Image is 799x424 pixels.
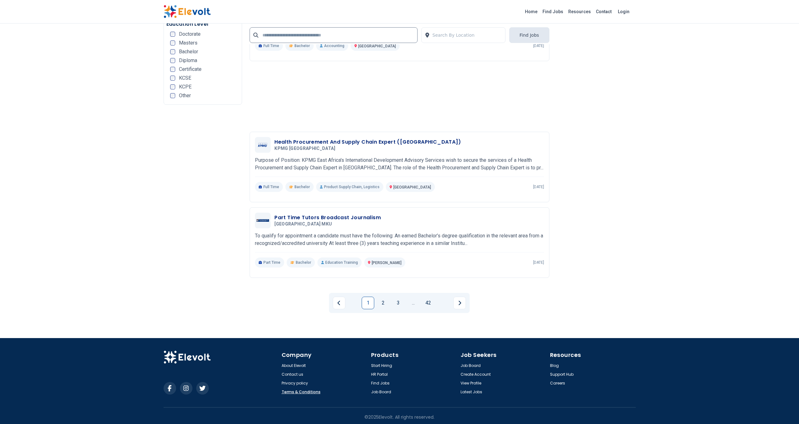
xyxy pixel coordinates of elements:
[372,261,402,265] span: [PERSON_NAME]
[179,76,191,81] span: KCSE
[170,40,175,45] input: Masters
[255,182,283,192] p: Full Time
[393,185,431,189] span: [GEOGRAPHIC_DATA]
[179,93,191,98] span: Other
[358,44,396,48] span: [GEOGRAPHIC_DATA]
[282,372,303,377] a: Contact us
[274,146,335,151] span: KPMG [GEOGRAPHIC_DATA]
[557,105,636,293] iframe: Advertisement
[170,58,175,63] input: Diploma
[593,7,614,17] a: Contact
[317,257,362,268] p: Education Training
[333,297,345,309] a: Previous page
[461,363,481,368] a: Job Board
[533,43,544,48] p: [DATE]
[170,76,175,81] input: KCSE
[255,232,544,247] p: To qualify for appointment a candidate must have the following: An earned Bachelor’s degree quali...
[255,257,284,268] p: Part Time
[179,32,201,37] span: Doctorate
[461,390,482,395] a: Latest Jobs
[255,213,544,268] a: Mount Kenya University MKUPart Time Tutors Broadcast Journalism[GEOGRAPHIC_DATA] MKUTo qualify fo...
[179,40,197,45] span: Masters
[282,381,308,386] a: Privacy policy
[170,49,175,54] input: Bachelor
[166,20,240,28] h5: Education Level
[170,84,175,89] input: KCPE
[274,214,381,221] h3: Part Time Tutors Broadcast Journalism
[164,110,242,298] iframe: Advertisement
[392,297,404,309] a: Page 3
[509,27,549,43] button: Find Jobs
[566,7,593,17] a: Resources
[371,381,390,386] a: Find Jobs
[377,297,389,309] a: Page 2
[461,372,491,377] a: Create Account
[294,43,310,48] span: Bachelor
[255,41,283,51] p: Full Time
[522,7,540,17] a: Home
[550,372,574,377] a: Support Hub
[371,390,391,395] a: Job Board
[362,297,374,309] a: Page 1 is your current page
[316,41,348,51] p: Accounting
[164,351,211,364] img: Elevolt
[461,351,546,359] h4: Job Seekers
[333,297,466,309] ul: Pagination
[179,67,202,72] span: Certificate
[282,390,321,395] a: Terms & Conditions
[371,363,392,368] a: Start Hiring
[282,351,367,359] h4: Company
[255,156,544,172] p: Purpose of Position: KPMG East Africa's International Development Advisory Services wish to secur...
[461,381,481,386] a: View Profile
[274,138,461,146] h3: Health Procurement And Supply Chain Expert ([GEOGRAPHIC_DATA])
[316,182,383,192] p: Product Supply Chain, Logistics
[179,58,197,63] span: Diploma
[274,221,332,227] span: [GEOGRAPHIC_DATA] MKU
[550,363,559,368] a: Blog
[250,71,549,127] iframe: Advertisement
[550,351,636,359] h4: Resources
[179,49,198,54] span: Bachelor
[533,260,544,265] p: [DATE]
[170,32,175,37] input: Doctorate
[453,297,466,309] a: Next page
[294,184,310,189] span: Bachelor
[296,260,311,265] span: Bachelor
[371,372,388,377] a: HR Portal
[407,297,419,309] a: Jump forward
[371,351,457,359] h4: Products
[170,67,175,72] input: Certificate
[364,414,435,420] p: © 2025 Elevolt. All rights reserved.
[170,93,175,98] input: Other
[282,363,306,368] a: About Elevolt
[422,297,435,309] a: Page 42
[614,5,633,18] a: Login
[164,5,211,18] img: Elevolt
[256,140,269,149] img: KPMG East Africa
[256,219,269,222] img: Mount Kenya University MKU
[179,84,192,89] span: KCPE
[533,184,544,189] p: [DATE]
[550,381,565,386] a: Careers
[768,394,799,424] iframe: Chat Widget
[540,7,566,17] a: Find Jobs
[255,137,544,192] a: KPMG East AfricaHealth Procurement And Supply Chain Expert ([GEOGRAPHIC_DATA])KPMG [GEOGRAPHIC_DA...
